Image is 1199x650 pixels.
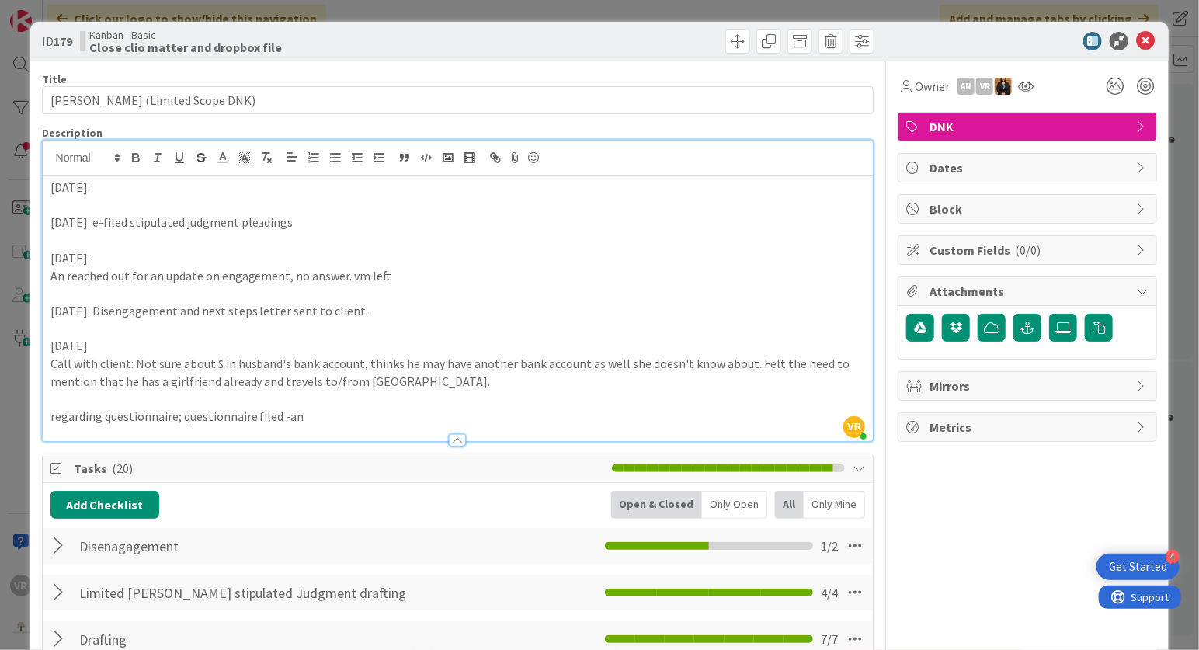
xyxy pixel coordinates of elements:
p: [DATE] [50,337,866,355]
div: Only Mine [804,491,865,519]
div: Open Get Started checklist, remaining modules: 4 [1096,554,1180,580]
div: Get Started [1109,559,1167,575]
span: Mirrors [930,377,1128,395]
div: 4 [1166,550,1180,564]
p: [DATE]: e-filed stipulated judgment pleadings [50,214,866,231]
span: ID [42,32,72,50]
span: Metrics [930,418,1128,436]
div: VR [976,78,993,95]
b: 179 [54,33,72,49]
div: Open & Closed [611,491,702,519]
b: Close clio matter and dropbox file [89,41,283,54]
button: Add Checklist [50,491,159,519]
p: Call with client: Not sure about $ in husband's bank account, thinks he may have another bank acc... [50,355,866,390]
span: 7 / 7 [821,630,838,648]
input: Add Checklist... [74,579,423,607]
div: AN [957,78,975,95]
span: Custom Fields [930,241,1128,259]
span: 4 / 4 [821,583,838,602]
label: Title [42,72,67,86]
div: All [775,491,804,519]
span: Support [33,2,71,21]
span: Block [930,200,1128,218]
span: VR [843,416,865,438]
span: Kanban - Basic [89,29,283,41]
p: regarding questionnaire; questionnaire filed -an [50,408,866,426]
input: Add Checklist... [74,532,423,560]
p: [DATE]: [50,249,866,267]
p: [DATE]: Disengagement and next steps letter sent to client. [50,302,866,320]
div: Only Open [702,491,767,519]
span: Tasks [74,459,605,478]
input: type card name here... [42,86,874,114]
p: [DATE]: [50,179,866,196]
span: Owner [915,77,950,96]
span: Description [42,126,103,140]
span: Attachments [930,282,1128,301]
img: KS [995,78,1012,95]
span: Dates [930,158,1128,177]
span: ( 0/0 ) [1015,242,1041,258]
span: DNK [930,117,1128,136]
p: An reached out for an update on engagement, no answer. vm left [50,267,866,285]
span: 1 / 2 [821,537,838,555]
span: ( 20 ) [112,461,133,476]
